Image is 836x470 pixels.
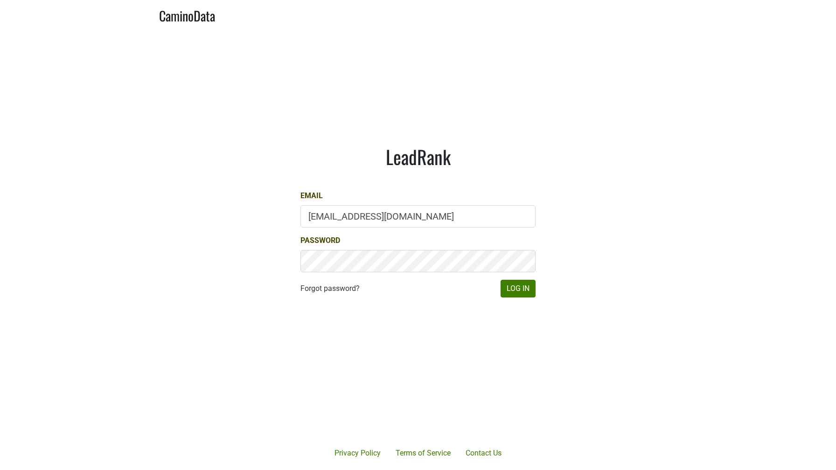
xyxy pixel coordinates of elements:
[501,280,536,297] button: Log In
[300,190,323,201] label: Email
[159,4,215,26] a: CaminoData
[300,283,360,294] a: Forgot password?
[300,235,340,246] label: Password
[388,444,458,463] a: Terms of Service
[327,444,388,463] a: Privacy Policy
[458,444,509,463] a: Contact Us
[300,145,536,168] h1: LeadRank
